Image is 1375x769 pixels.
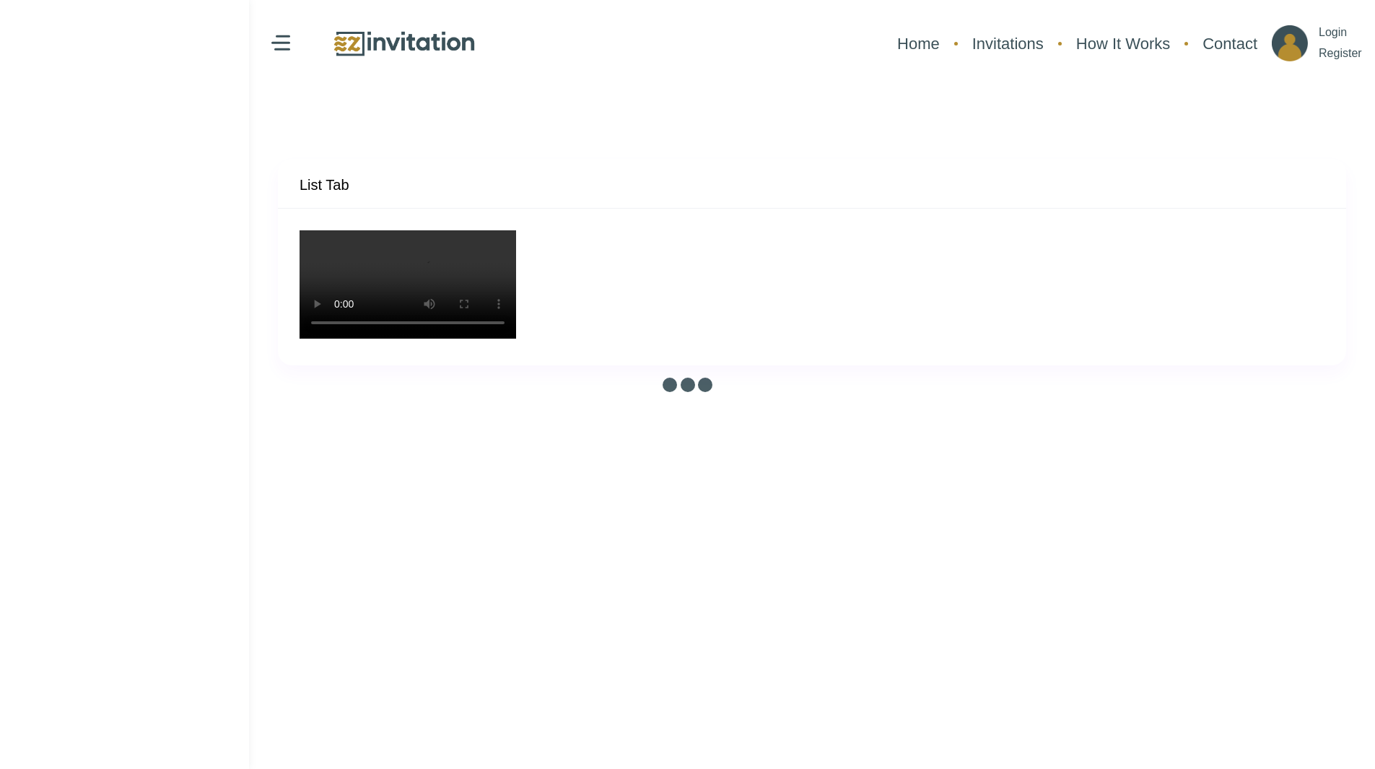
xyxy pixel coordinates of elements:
[1319,22,1362,64] p: Login Register
[300,176,349,194] h4: List Tab
[1272,25,1308,61] img: ico_account.png
[1195,25,1265,63] a: Contact
[332,28,476,59] img: logo.png
[300,230,516,339] video: Your browser does not support the video tag.
[965,25,1051,63] a: Invitations
[890,25,947,63] a: Home
[1069,25,1177,63] a: How It Works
